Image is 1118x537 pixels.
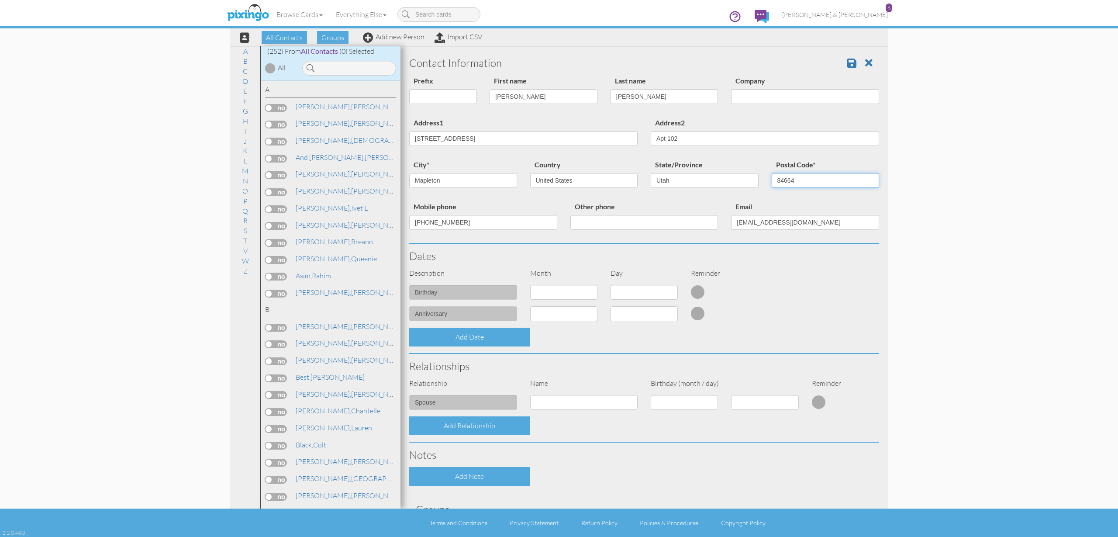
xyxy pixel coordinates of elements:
[238,166,253,176] a: M
[755,10,769,23] img: comments.svg
[409,360,879,372] h3: Relationships
[524,378,645,388] div: Name
[238,106,252,116] a: G
[409,57,879,69] h3: Contact Information
[611,75,650,87] label: Last name
[416,504,873,515] h3: Groups
[239,86,252,96] a: E
[651,117,689,129] label: Address2
[238,66,252,76] a: C
[238,76,252,87] a: D
[295,473,421,484] a: [GEOGRAPHIC_DATA]
[296,373,311,381] span: Best,
[403,378,524,388] div: Relationship
[886,3,892,12] div: 6
[296,136,351,145] span: [PERSON_NAME],
[295,152,482,163] a: [PERSON_NAME]
[295,236,374,247] a: Breann
[403,268,524,278] div: Description
[296,170,351,178] span: [PERSON_NAME],
[295,338,406,348] a: [PERSON_NAME]
[295,203,369,213] a: Ivet L
[296,508,351,516] span: [PERSON_NAME],
[721,519,766,527] a: Copyright Policy
[430,519,487,527] a: Terms and Conditions
[296,474,351,483] span: [PERSON_NAME],
[409,117,448,129] label: Address1
[261,46,400,56] div: (252) From
[295,118,406,128] a: [PERSON_NAME]
[296,288,351,297] span: [PERSON_NAME],
[731,75,769,87] label: Company
[296,322,351,331] span: [PERSON_NAME],
[296,491,351,500] span: [PERSON_NAME],
[296,204,351,212] span: [PERSON_NAME],
[2,529,25,537] div: 2.2.0-463
[239,46,252,56] a: A
[239,236,252,246] a: T
[240,126,251,136] a: I
[296,271,312,280] span: Asim,
[409,75,438,87] label: Prefix
[239,136,251,146] a: J
[524,268,604,278] div: Month
[317,31,349,44] span: Groups
[295,220,406,230] a: [PERSON_NAME]
[296,339,351,347] span: [PERSON_NAME],
[239,215,252,226] a: R
[409,416,530,435] div: Add Relationship
[329,3,393,25] a: Everything Else
[339,47,374,55] span: (0) Selected
[295,355,406,365] a: [PERSON_NAME]
[278,63,286,73] div: All
[270,3,329,25] a: Browse Cards
[295,186,406,196] a: [PERSON_NAME]
[581,519,618,527] a: Return Policy
[295,135,428,146] a: [DEMOGRAPHIC_DATA]
[295,490,406,501] a: [PERSON_NAME]
[296,423,351,432] span: [PERSON_NAME],
[239,246,252,256] a: V
[296,221,351,229] span: [PERSON_NAME],
[239,156,252,166] a: L
[805,378,845,388] div: Reminder
[490,75,531,87] label: First name
[238,176,252,186] a: N
[239,266,252,276] a: Z
[296,187,351,195] span: [PERSON_NAME],
[295,270,332,281] a: Rahim
[238,116,252,126] a: H
[776,3,894,26] a: [PERSON_NAME] & [PERSON_NAME] 6
[296,406,351,415] span: [PERSON_NAME],
[782,11,888,18] span: [PERSON_NAME] & [PERSON_NAME]
[409,328,530,346] div: Add Date
[295,372,366,382] a: [PERSON_NAME]
[409,467,530,486] div: Add Note
[301,47,338,55] span: All Contacts
[640,519,698,527] a: Policies & Procedures
[409,395,517,410] input: (e.g. Friend, Daughter)
[397,7,480,22] input: Search cards
[265,85,396,97] div: A
[296,102,351,111] span: [PERSON_NAME],
[296,356,351,364] span: [PERSON_NAME],
[409,201,461,213] label: Mobile phone
[238,206,252,216] a: Q
[731,201,756,213] label: Email
[570,201,619,213] label: Other phone
[435,32,482,41] a: Import CSV
[295,405,381,416] a: Chantelle
[510,519,559,527] a: Privacy Statement
[262,31,307,44] span: All Contacts
[239,225,252,236] a: S
[238,186,252,196] a: O
[296,254,351,263] span: [PERSON_NAME],
[296,457,351,466] span: [PERSON_NAME],
[363,32,424,41] a: Add new Person
[651,159,707,171] label: State/Province
[409,250,879,262] h3: Dates
[644,378,805,388] div: Birthday (month / day)
[295,440,327,450] a: Colt
[238,256,253,266] a: W
[296,153,365,162] span: and [PERSON_NAME],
